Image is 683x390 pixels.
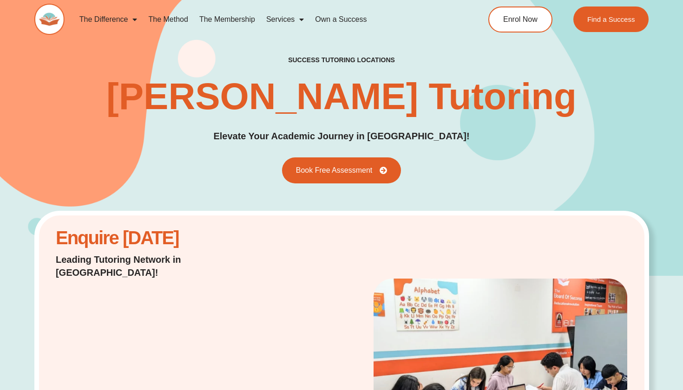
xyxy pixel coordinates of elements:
span: Book Free Assessment [296,167,373,174]
p: Elevate Your Academic Journey in [GEOGRAPHIC_DATA]! [213,129,469,143]
a: Services [261,9,309,30]
a: The Method [143,9,193,30]
h2: Enquire [DATE] [56,232,260,244]
a: Enrol Now [488,6,552,32]
a: The Difference [74,9,143,30]
h1: [PERSON_NAME] Tutoring [106,78,577,115]
a: Own a Success [309,9,372,30]
h2: success tutoring locations [288,56,395,64]
nav: Menu [74,9,453,30]
a: The Membership [194,9,261,30]
span: Enrol Now [503,16,538,23]
a: Find a Success [573,6,649,32]
p: Leading Tutoring Network in [GEOGRAPHIC_DATA]! [56,253,260,279]
span: Find a Success [587,16,635,23]
a: Book Free Assessment [282,157,401,183]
